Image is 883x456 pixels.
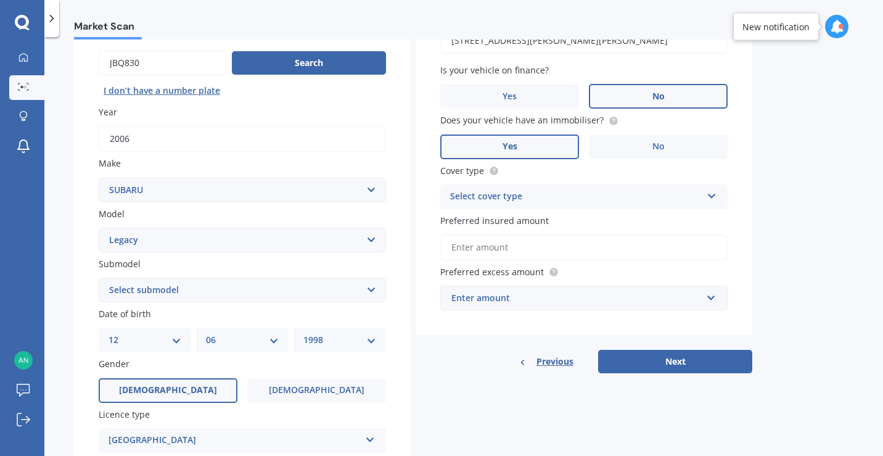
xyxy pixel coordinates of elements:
[598,350,752,373] button: Next
[440,165,484,176] span: Cover type
[14,351,33,370] img: a3872c3da851a00573829fa33557a911
[440,64,549,76] span: Is your vehicle on finance?
[99,50,227,76] input: Enter plate number
[74,20,142,37] span: Market Scan
[652,141,665,152] span: No
[451,291,702,305] div: Enter amount
[119,385,217,396] span: [DEMOGRAPHIC_DATA]
[440,234,728,260] input: Enter amount
[99,359,129,370] span: Gender
[440,215,549,226] span: Preferred insured amount
[652,91,665,102] span: No
[503,91,517,102] span: Yes
[99,208,125,220] span: Model
[99,158,121,170] span: Make
[99,408,150,420] span: Licence type
[99,126,386,152] input: YYYY
[536,352,573,371] span: Previous
[440,28,728,54] input: Enter address
[450,189,702,204] div: Select cover type
[99,81,225,101] button: I don’t have a number plate
[109,433,360,448] div: [GEOGRAPHIC_DATA]
[232,51,386,75] button: Search
[742,20,810,33] div: New notification
[269,385,364,396] span: [DEMOGRAPHIC_DATA]
[99,258,141,270] span: Submodel
[440,115,604,126] span: Does your vehicle have an immobiliser?
[99,308,151,320] span: Date of birth
[99,106,117,118] span: Year
[503,141,517,152] span: Yes
[440,266,544,278] span: Preferred excess amount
